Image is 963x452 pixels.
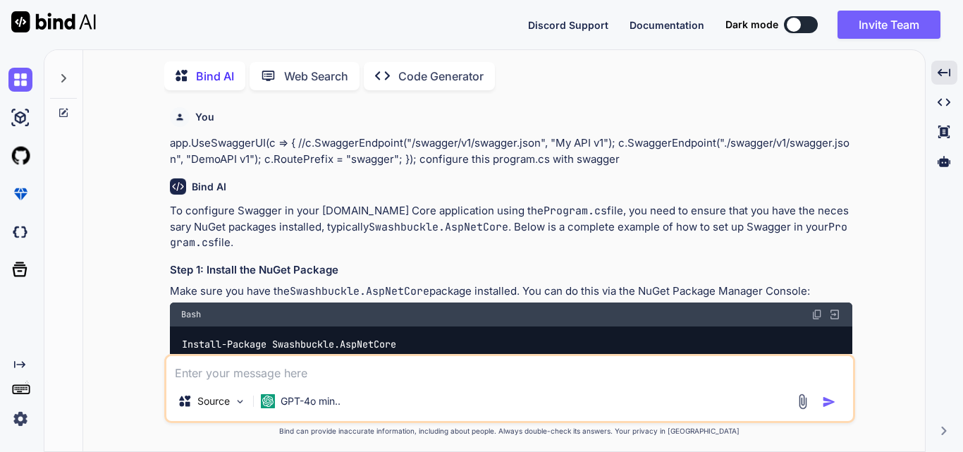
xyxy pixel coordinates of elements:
button: Documentation [630,18,704,32]
h6: Bind AI [192,180,226,194]
h3: Step 1: Install the NuGet Package [170,262,852,279]
p: To configure Swagger in your [DOMAIN_NAME] Core application using the file, you need to ensure th... [170,203,852,251]
img: premium [8,182,32,206]
p: app.UseSwaggerUI(c => { //c.SwaggerEndpoint("/swagger/v1/swagger.json", "My API v1"); c.SwaggerEn... [170,135,852,167]
p: Bind can provide inaccurate information, including about people. Always double-check its answers.... [164,426,855,436]
img: attachment [795,393,811,410]
p: Source [197,394,230,408]
button: Invite Team [838,11,940,39]
img: icon [822,395,836,409]
span: Discord Support [528,19,608,31]
img: GPT-4o mini [261,394,275,408]
img: Bind AI [11,11,96,32]
img: chat [8,68,32,92]
p: GPT-4o min.. [281,394,341,408]
p: Web Search [284,68,348,85]
code: Install-Package Swashbuckle.AspNetCore [181,337,398,352]
p: Bind AI [196,68,234,85]
img: Open in Browser [828,308,841,321]
img: settings [8,407,32,431]
h6: You [195,110,214,124]
span: Dark mode [725,18,778,32]
code: Swashbuckle.AspNetCore [290,284,429,298]
img: Pick Models [234,396,246,408]
img: githubLight [8,144,32,168]
span: Bash [181,309,201,320]
p: Make sure you have the package installed. You can do this via the NuGet Package Manager Console: [170,283,852,300]
img: ai-studio [8,106,32,130]
code: Swashbuckle.AspNetCore [369,220,508,234]
code: Program.cs [544,204,607,218]
img: darkCloudIdeIcon [8,220,32,244]
p: Code Generator [398,68,484,85]
button: Discord Support [528,18,608,32]
img: copy [811,309,823,320]
span: Documentation [630,19,704,31]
